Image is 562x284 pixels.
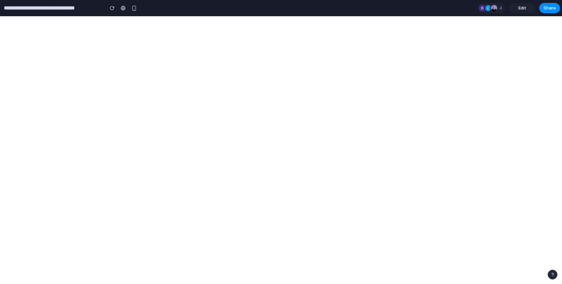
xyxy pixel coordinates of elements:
[543,5,556,11] span: Share
[477,3,505,13] div: 4
[539,3,560,13] button: Share
[518,5,526,11] span: Edit
[499,5,504,11] span: 4
[509,3,535,13] a: Edit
